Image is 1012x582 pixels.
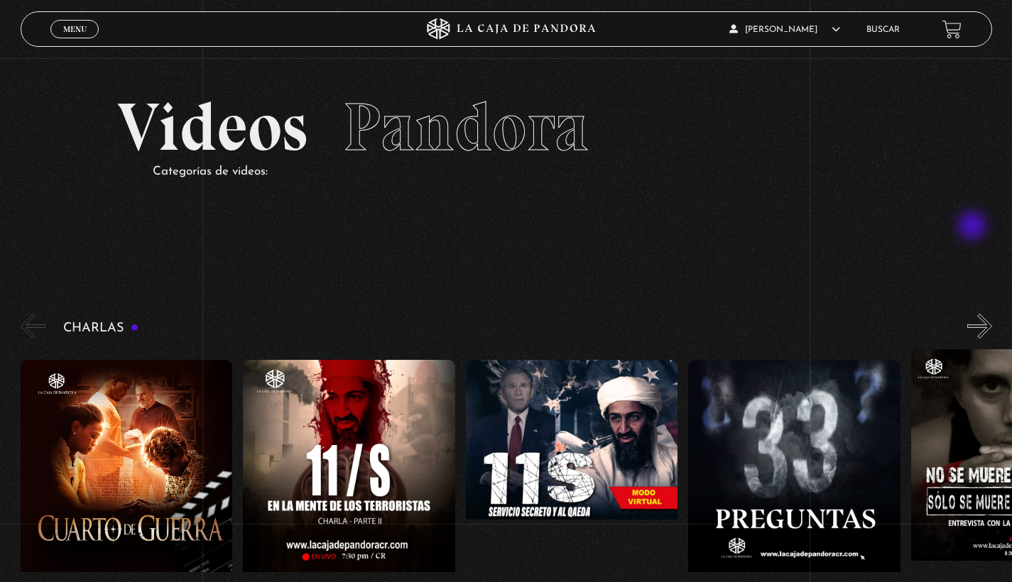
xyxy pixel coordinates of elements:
[63,25,87,33] span: Menu
[343,87,589,168] span: Pandora
[866,26,900,34] a: Buscar
[58,37,92,47] span: Cerrar
[63,322,139,335] h3: Charlas
[153,161,894,183] p: Categorías de videos:
[942,20,962,39] a: View your shopping cart
[729,26,840,34] span: [PERSON_NAME]
[21,314,45,339] button: Previous
[117,94,894,161] h2: Videos
[967,314,992,339] button: Next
